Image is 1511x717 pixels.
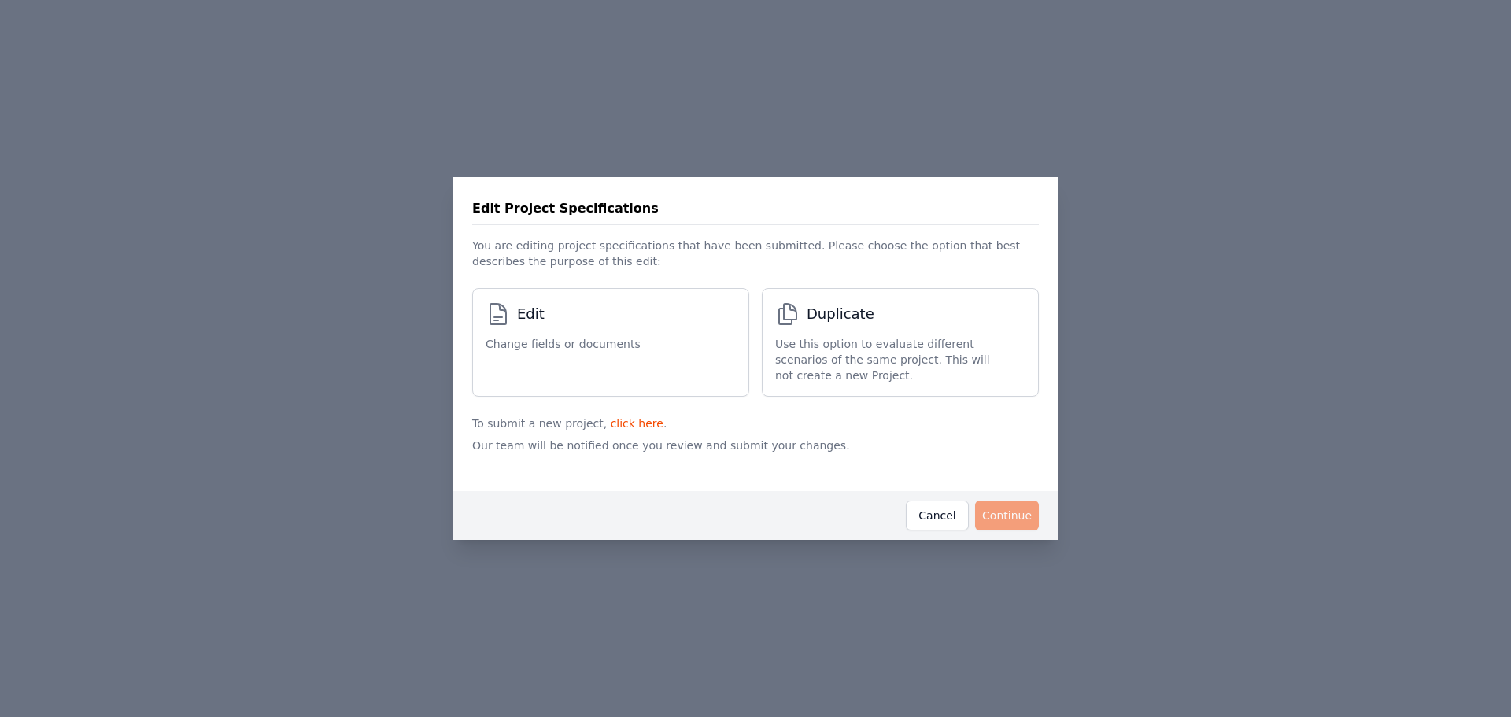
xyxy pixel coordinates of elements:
span: Change fields or documents [486,336,641,352]
a: click here [611,417,663,430]
span: Edit [517,303,545,325]
span: Use this option to evaluate different scenarios of the same project. This will not create a new P... [775,336,1010,383]
h3: Edit Project Specifications [472,199,659,218]
p: Our team will be notified once you review and submit your changes. [472,431,1039,479]
button: Continue [975,501,1039,530]
p: You are editing project specifications that have been submitted. Please choose the option that be... [472,225,1039,275]
span: Duplicate [807,303,874,325]
p: To submit a new project, . [472,409,1039,431]
button: Cancel [906,501,969,530]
